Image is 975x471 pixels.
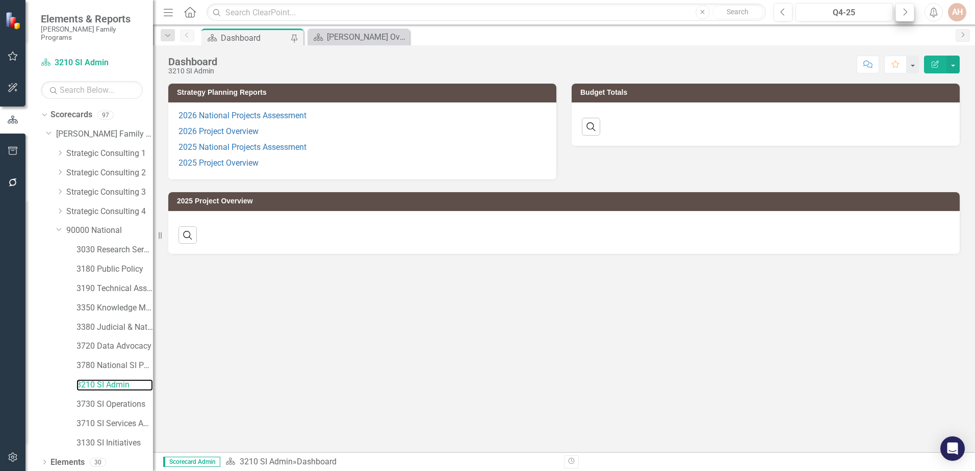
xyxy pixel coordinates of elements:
[76,322,153,333] a: 3380 Judicial & National Engage
[310,31,407,43] a: [PERSON_NAME] Overview
[66,148,153,160] a: Strategic Consulting 1
[207,4,766,21] input: Search ClearPoint...
[41,25,143,42] small: [PERSON_NAME] Family Programs
[76,379,153,391] a: 3210 SI Admin
[178,142,306,152] a: 2025 National Projects Assessment
[76,302,153,314] a: 3350 Knowledge Management
[76,418,153,430] a: 3710 SI Services Admin
[66,206,153,218] a: Strategic Consulting 4
[76,399,153,410] a: 3730 SI Operations
[240,457,293,466] a: 3210 SI Admin
[76,341,153,352] a: 3720 Data Advocacy
[97,111,114,119] div: 97
[297,457,337,466] div: Dashboard
[76,360,153,372] a: 3780 National SI Partnerships
[796,3,893,21] button: Q4-25
[50,109,92,121] a: Scorecards
[799,7,889,19] div: Q4-25
[90,458,106,466] div: 30
[178,126,259,136] a: 2026 Project Overview
[225,456,556,468] div: »
[50,457,85,468] a: Elements
[168,67,217,75] div: 3210 SI Admin
[712,5,763,19] button: Search
[5,12,23,30] img: ClearPoint Strategy
[163,457,220,467] span: Scorecard Admin
[41,81,143,99] input: Search Below...
[41,13,143,25] span: Elements & Reports
[66,167,153,179] a: Strategic Consulting 2
[327,31,407,43] div: [PERSON_NAME] Overview
[168,56,217,67] div: Dashboard
[177,89,551,96] h3: Strategy Planning Reports
[727,8,749,16] span: Search
[76,244,153,256] a: 3030 Research Services
[177,197,955,205] h3: 2025 Project Overview
[41,57,143,69] a: 3210 SI Admin
[178,111,306,120] a: 2026 National Projects Assessment
[76,283,153,295] a: 3190 Technical Assistance Unit
[66,187,153,198] a: Strategic Consulting 3
[178,158,259,168] a: 2025 Project Overview
[580,89,955,96] h3: Budget Totals
[940,436,965,461] div: Open Intercom Messenger
[76,437,153,449] a: 3130 SI Initiatives
[66,225,153,237] a: 90000 National
[56,128,153,140] a: [PERSON_NAME] Family Programs
[948,3,966,21] button: AH
[76,264,153,275] a: 3180 Public Policy
[221,32,288,44] div: Dashboard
